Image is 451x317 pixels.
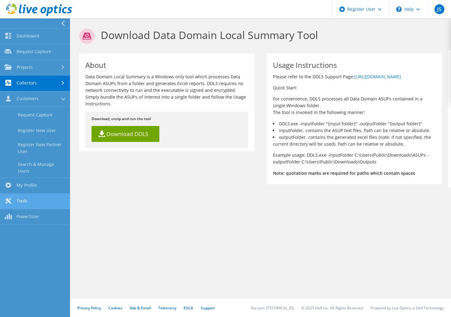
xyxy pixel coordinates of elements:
li: Powered by Live Optics, a Dell Technology [371,305,444,311]
p: Data Domain Local Summary is a Windows only tool which processes Data Domain ASUPs from a folder ... [85,73,248,107]
a: Ads & Email [130,305,151,311]
p: Download, unzip and run the tool [91,115,242,122]
li: outputFolder, contains the generated excel files (note: if not specified, the current directory w... [273,134,435,147]
li: DDLS.exe -inputFolder "{input folder}" -outputFolder "{output folder}" [273,120,435,127]
a: Privacy Policy [77,305,101,311]
li: Version: [TECHNICAL_ID] [251,305,294,311]
a: Support [200,305,215,311]
p: Quick Start: [273,84,435,91]
span: JS [434,4,444,14]
a: Cookies [108,305,122,311]
svg: \n [396,6,402,12]
h1: Download Data Domain Local Summary Tool [79,29,439,44]
a: Telemetry [158,305,176,311]
b: Note: quotation marks are required for paths which contain spaces [273,170,415,176]
a: Download DDLS [91,126,159,142]
a: [URL][DOMAIN_NAME] [354,74,401,80]
h1: About [85,61,245,69]
a: EULA [184,305,193,311]
h1: Usage Instructions [273,61,432,69]
p: Example usage: DDLS.exe -inputFolder C:\Users\Public\Downloads\ASUPs -outputFolder C:\Users\Publi... [273,152,435,165]
li: © 2025 Dell Inc. All Rights Reserved [301,305,363,311]
li: inputFolder, contains the ASUP text files. Path can be relative or absolute. [273,127,435,134]
p: For convenience, DDLS processes all Data Domain ASUPs contained in a single Windows folder. The t... [273,96,435,116]
p: Please refer to the DDLS Support Page: [273,73,435,80]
